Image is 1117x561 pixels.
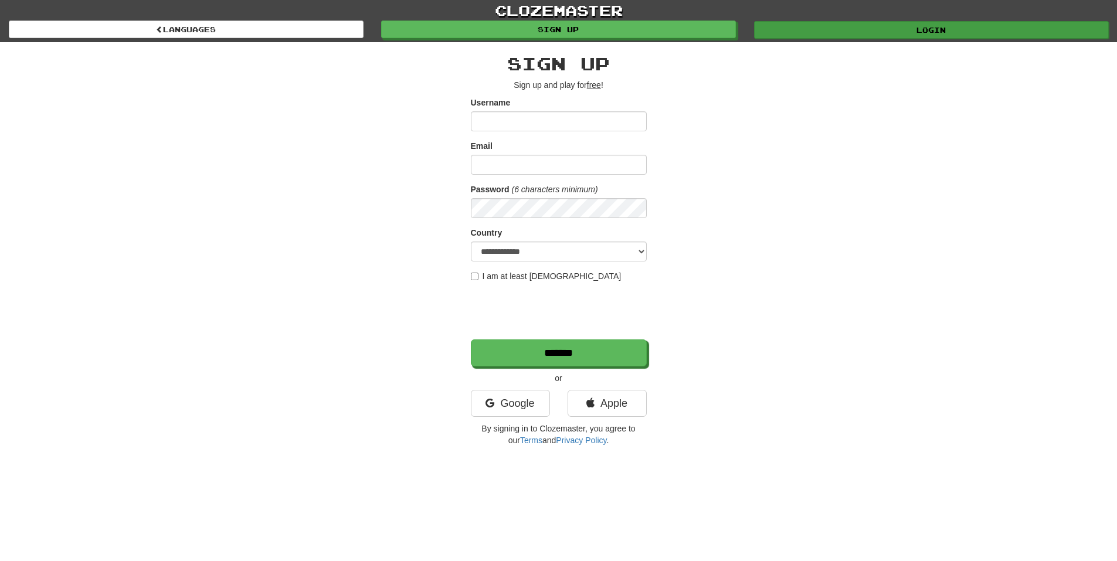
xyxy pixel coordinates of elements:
[471,54,647,73] h2: Sign up
[471,140,493,152] label: Email
[471,79,647,91] p: Sign up and play for !
[381,21,736,38] a: Sign up
[754,21,1109,39] a: Login
[471,227,503,239] label: Country
[512,185,598,194] em: (6 characters minimum)
[471,288,649,334] iframe: reCAPTCHA
[471,423,647,446] p: By signing in to Clozemaster, you agree to our and .
[471,273,478,280] input: I am at least [DEMOGRAPHIC_DATA]
[587,80,601,90] u: free
[471,97,511,108] label: Username
[471,183,510,195] label: Password
[568,390,647,417] a: Apple
[520,436,542,445] a: Terms
[471,372,647,384] p: or
[556,436,606,445] a: Privacy Policy
[9,21,364,38] a: Languages
[471,390,550,417] a: Google
[471,270,622,282] label: I am at least [DEMOGRAPHIC_DATA]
